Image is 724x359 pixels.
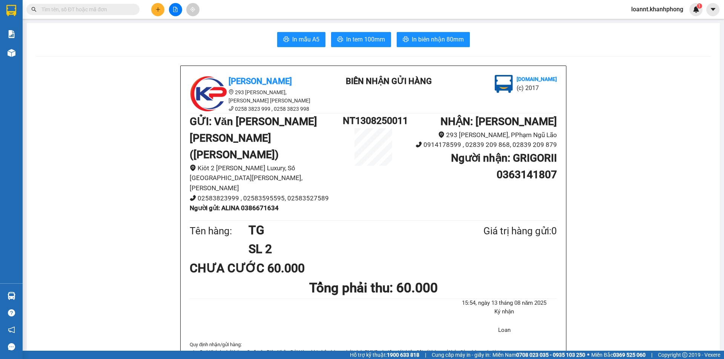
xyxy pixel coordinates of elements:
li: Ký nhận [452,307,557,316]
span: environment [229,89,234,95]
li: Kiôt 2 [PERSON_NAME] Luxury, Số [GEOGRAPHIC_DATA][PERSON_NAME], [PERSON_NAME] [190,163,343,193]
span: ⚪️ [587,353,589,356]
div: CHƯA CƯỚC 60.000 [190,259,311,278]
img: logo-vxr [6,5,16,16]
span: printer [337,36,343,43]
b: Người nhận : GRIGORII 0363141807 [451,152,557,181]
b: [PERSON_NAME] [229,76,292,86]
button: printerIn mẫu A5 [277,32,325,47]
button: printerIn tem 100mm [331,32,391,47]
span: aim [190,7,195,12]
button: plus [151,3,164,16]
button: printerIn biên nhận 80mm [397,32,470,47]
span: phone [416,141,422,148]
span: In mẫu A5 [292,35,319,44]
span: loannt.khanhphong [625,5,689,14]
span: Hỗ trợ kỹ thuật: [350,351,419,359]
b: BIÊN NHẬN GỬI HÀNG [346,76,432,86]
li: 293 [PERSON_NAME], [PERSON_NAME] [PERSON_NAME] [190,88,325,105]
span: phone [190,195,196,201]
span: In tem 100mm [346,35,385,44]
span: phone [229,106,234,111]
h1: Tổng phải thu: 60.000 [190,278,557,298]
span: plus [155,7,161,12]
div: Giá trị hàng gửi: 0 [447,223,557,239]
b: GỬI : Văn [PERSON_NAME] [PERSON_NAME] ([PERSON_NAME]) [190,115,317,161]
li: 0914178599 , 02839 209 868, 02839 209 879 [404,140,557,150]
sup: 1 [697,3,702,9]
h1: NT1308250011 [343,113,404,128]
div: Tên hàng: [190,223,248,239]
span: Miền Bắc [591,351,646,359]
input: Tìm tên, số ĐT hoặc mã đơn [41,5,130,14]
button: caret-down [706,3,719,16]
span: copyright [682,352,687,357]
li: 293 [PERSON_NAME], PPhạm Ngũ Lão [404,130,557,140]
img: warehouse-icon [8,49,15,57]
li: (c) 2017 [517,83,557,93]
span: question-circle [8,309,15,316]
span: caret-down [710,6,716,13]
button: file-add [169,3,182,16]
span: environment [438,131,445,138]
span: 1 [698,3,701,9]
span: | [651,351,652,359]
strong: 1900 633 818 [387,352,419,358]
button: aim [186,3,199,16]
span: environment [190,165,196,171]
span: file-add [173,7,178,12]
span: Miền Nam [492,351,585,359]
span: message [8,343,15,350]
strong: 0369 525 060 [613,352,646,358]
li: 02583823999 , 02583595595, 02583527589 [190,193,343,203]
i: Quý Khách phải báo mã số trên Biên Nhận Gửi Hàng khi nhận hàng, phải trình CMND và giấy giới thiệ... [199,349,502,355]
span: In biên nhận 80mm [412,35,464,44]
h1: TG [248,221,447,240]
img: solution-icon [8,30,15,38]
strong: 0708 023 035 - 0935 103 250 [516,352,585,358]
img: icon-new-feature [693,6,699,13]
img: logo.jpg [190,75,227,113]
span: printer [283,36,289,43]
li: Loan [452,326,557,335]
h1: SL 2 [248,240,447,258]
span: search [31,7,37,12]
b: Người gửi : ALINA 0386671634 [190,204,279,212]
b: NHẬN : [PERSON_NAME] [440,115,557,128]
li: 0258 3823 999 , 0258 3823 998 [190,105,325,113]
span: printer [403,36,409,43]
li: 15:54, ngày 13 tháng 08 năm 2025 [452,299,557,308]
b: [DOMAIN_NAME] [517,76,557,82]
img: warehouse-icon [8,292,15,300]
span: | [425,351,426,359]
span: Cung cấp máy in - giấy in: [432,351,491,359]
span: notification [8,326,15,333]
img: logo.jpg [495,75,513,93]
